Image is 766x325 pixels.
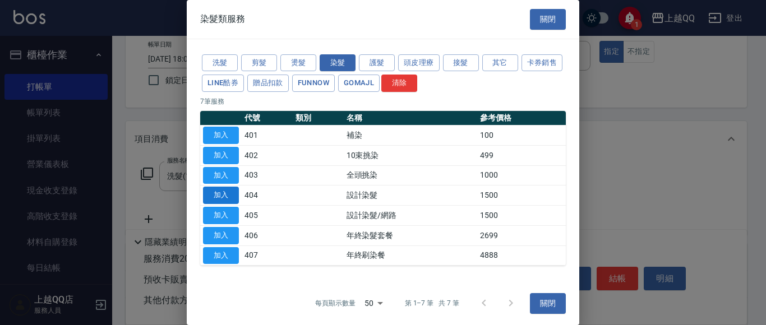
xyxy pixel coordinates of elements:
th: 代號 [242,111,293,126]
td: 499 [477,145,566,165]
td: 4888 [477,245,566,266]
button: 加入 [203,187,239,204]
button: FUNNOW [292,75,335,92]
button: 護髮 [359,54,395,72]
button: 加入 [203,127,239,144]
span: 染髮類服務 [200,13,245,25]
button: 洗髮 [202,54,238,72]
p: 7 筆服務 [200,96,566,106]
button: 關閉 [530,9,566,30]
td: 404 [242,185,293,206]
button: 清除 [381,75,417,92]
th: 名稱 [344,111,478,126]
td: 406 [242,225,293,245]
p: 每頁顯示數量 [315,298,356,308]
button: 剪髮 [241,54,277,72]
td: 設計染髮/網路 [344,206,478,226]
td: 補染 [344,126,478,146]
td: 設計染髮 [344,185,478,206]
button: GOMAJL [338,75,380,92]
button: 頭皮理療 [398,54,440,72]
button: 卡券銷售 [522,54,563,72]
button: 加入 [203,247,239,264]
td: 1500 [477,185,566,206]
td: 1500 [477,206,566,226]
button: 贈品扣款 [247,75,289,92]
td: 年終染髮套餐 [344,225,478,245]
button: 其它 [482,54,518,72]
button: 關閉 [530,293,566,314]
td: 401 [242,126,293,146]
th: 參考價格 [477,111,566,126]
td: 100 [477,126,566,146]
p: 第 1–7 筆 共 7 筆 [405,298,459,308]
td: 年終刷染餐 [344,245,478,266]
td: 全頭挑染 [344,165,478,185]
td: 1000 [477,165,566,185]
td: 402 [242,145,293,165]
button: 加入 [203,167,239,184]
button: 接髮 [443,54,479,72]
button: 燙髮 [280,54,316,72]
button: 加入 [203,227,239,244]
div: 50 [360,288,387,318]
td: 403 [242,165,293,185]
td: 2699 [477,225,566,245]
button: LINE酷券 [202,75,244,92]
td: 407 [242,245,293,266]
button: 加入 [203,207,239,224]
button: 染髮 [320,54,356,72]
td: 405 [242,206,293,226]
th: 類別 [293,111,344,126]
td: 10束挑染 [344,145,478,165]
button: 加入 [203,147,239,164]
